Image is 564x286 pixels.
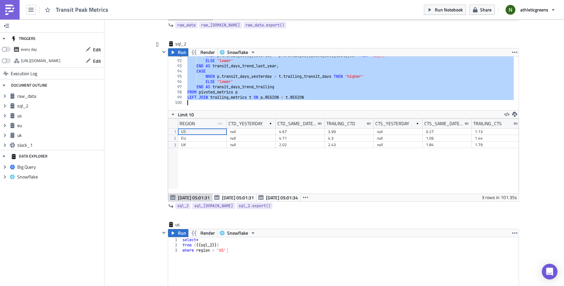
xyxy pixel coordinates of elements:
[188,229,218,237] button: Render
[473,119,502,128] div: TRAILING_CTS
[41,61,133,67] strong: {{ [DOMAIN_NAME][0].CTS_YESTERDAY}}
[93,46,101,53] span: Edit
[178,229,186,237] span: Run
[243,22,286,28] a: raw_data.export()
[168,95,186,100] div: 99
[21,56,60,66] div: https://pushmetrics.io/api/v1/report/DzrWPkzLkP/webhook?token=49eeecf782314246b717866e499744bb
[542,264,557,279] div: Open Intercom Messenger
[168,69,186,74] div: 94
[168,84,186,90] div: 97
[177,22,196,28] span: raw_data
[181,135,224,142] div: EU
[279,135,321,142] div: 4.71
[82,56,104,66] button: Edit
[228,119,263,128] div: CTD_YESTERDAY
[168,58,186,63] div: 92
[3,61,318,72] strong: {{ [DOMAIN_NAME][0].CTS_TREND_LAST_YEAR}}
[168,193,212,201] button: [DATE] 05:01:31
[3,54,327,59] p: • Click to Ship:
[245,22,284,28] span: raw_data.export()
[3,67,285,77] em: {{ [DOMAIN_NAME][0].CTS_PERCENT_CHANGE_TRAILING}}%
[3,37,285,47] em: {{ [DOMAIN_NAME][0].CTD_PERCENT_CHANGE_TRAILING}}%
[17,142,102,148] span: slack_1
[469,5,495,15] button: Share
[194,203,233,209] span: sql_[DOMAIN_NAME]
[168,48,188,56] button: Run
[11,150,47,162] div: DATA EXPLORER
[168,79,186,84] div: 96
[3,31,318,42] strong: {{ [DOMAIN_NAME][0].CTD_TREND_LAST_YEAR}}
[200,48,215,56] span: Render
[227,229,248,237] span: Snowflake
[3,31,327,52] p: ○ CTD [DATE] was , than same day last year ({{ [DOMAIN_NAME][0].CTD_SAME_DATE_LAST_YEAR}}), than ...
[168,229,188,237] button: Run
[426,135,468,142] div: 1.06
[482,193,517,201] div: 3 rows in 101.35s
[475,142,517,148] div: 1.79
[239,203,271,209] span: sql_2.export()
[217,48,258,56] button: Snowflake
[326,119,355,128] div: TRAILING_CTD
[475,128,517,135] div: 1.13
[230,128,273,135] div: null
[377,128,419,135] div: null
[266,194,298,201] span: [DATE] 05:01:34
[168,110,196,118] button: Limit 10
[230,135,273,142] div: null
[17,132,102,138] span: uk
[426,128,468,135] div: 0.27
[168,90,186,95] div: 98
[93,58,101,64] span: Edit
[505,4,516,15] img: Avatar
[97,72,201,77] strong: {{ [DOMAIN_NAME][0].CTS_TREND_TRAILING}}
[424,5,466,15] button: Run Notebook
[17,113,102,119] span: us
[11,79,47,91] div: DOCUMENT OUTLINE
[5,5,15,15] img: PushMetrics
[160,229,168,237] button: Hide content
[3,24,327,29] p: • Click to Delivery:
[168,100,186,105] div: 100
[17,103,102,109] span: sql_2
[435,6,463,13] span: Run Notebook
[328,128,370,135] div: 3.99
[21,44,37,54] div: every day
[192,203,235,209] a: sql_[DOMAIN_NAME]
[227,48,248,56] span: Snowflake
[168,74,186,79] div: 95
[279,128,321,135] div: 4.67
[328,135,370,142] div: 4.3
[230,142,273,148] div: null
[177,203,189,209] span: sql_2
[3,17,53,22] span: [GEOGRAPHIC_DATA]:
[17,123,102,128] span: eu
[175,203,191,209] a: sql_2
[17,93,102,99] span: raw_data
[175,22,197,28] a: raw_data
[3,61,327,82] p: ○ CTS [DATE] was , than same day last year ({{ [DOMAIN_NAME][0].CTS_SAME_DATE_LAST_YEAR}}), than ...
[328,142,370,148] div: 2.43
[212,193,257,201] button: [DATE] 05:01:31
[520,6,548,13] span: athleticgreens
[377,142,419,148] div: null
[201,22,240,28] span: raw_[DOMAIN_NAME]
[279,142,321,148] div: 2.02
[200,229,215,237] span: Render
[426,142,468,148] div: 1.84
[377,135,419,142] div: null
[82,44,104,55] button: Edit
[96,42,200,47] strong: {{ [DOMAIN_NAME][0].CTD_TREND_TRAILING}}
[175,41,201,47] span: sql_2
[222,194,254,201] span: [DATE] 05:01:31
[180,119,195,128] div: REGION
[134,31,274,37] em: {{ [DOMAIN_NAME][0].CTD_PERCENT_CHANGE_LAST_YEAR}}%
[181,142,224,148] div: UK
[237,203,273,209] a: sql_2.export()
[181,128,224,135] div: US
[375,119,409,128] div: CTS_YESTERDAY
[475,135,517,142] div: 1.44
[502,3,559,17] button: athleticgreens
[168,237,181,243] div: 1
[134,61,273,67] em: {{ [DOMAIN_NAME][0].CTS_PERCENT_CHANGE_LAST_YEAR}}%
[178,194,210,201] span: [DATE] 05:01:31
